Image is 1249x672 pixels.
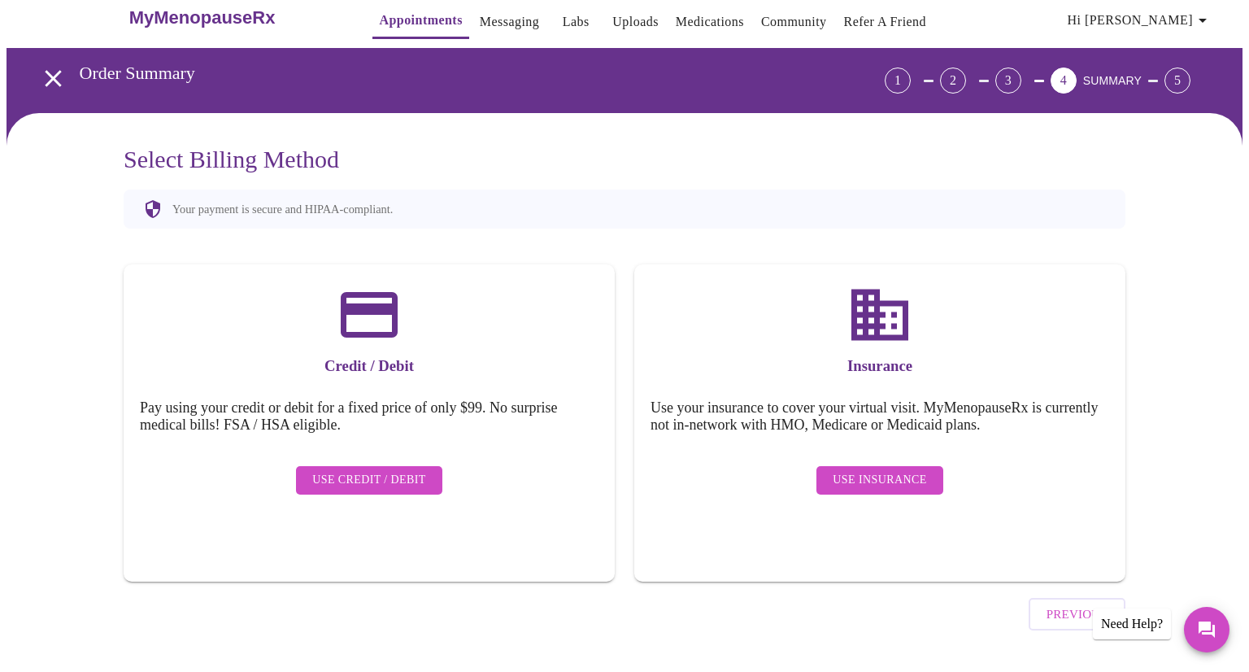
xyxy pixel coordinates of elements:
[816,466,942,495] button: Use Insurance
[379,9,462,32] a: Appointments
[669,6,751,38] button: Medications
[172,203,393,216] p: Your payment is secure and HIPAA-compliant.
[833,470,926,491] span: Use Insurance
[1068,9,1212,32] span: Hi [PERSON_NAME]
[1061,4,1219,37] button: Hi [PERSON_NAME]
[676,11,744,33] a: Medications
[480,11,539,33] a: Messaging
[844,11,927,33] a: Refer a Friend
[1047,604,1108,625] span: Previous
[606,6,665,38] button: Uploads
[755,6,833,38] button: Community
[80,63,794,84] h3: Order Summary
[1093,609,1171,639] div: Need Help?
[995,68,1021,94] div: 3
[372,4,468,39] button: Appointments
[473,6,546,38] button: Messaging
[140,357,598,375] h3: Credit / Debit
[651,357,1109,375] h3: Insurance
[550,6,602,38] button: Labs
[1029,598,1125,631] button: Previous
[940,68,966,94] div: 2
[1051,68,1077,94] div: 4
[124,146,1125,173] h3: Select Billing Method
[885,68,911,94] div: 1
[761,11,827,33] a: Community
[29,55,77,103] button: open drawer
[129,7,276,28] h3: MyMenopauseRx
[140,399,598,434] h5: Pay using your credit or debit for a fixed price of only $99. No surprise medical bills! FSA / HS...
[1164,68,1190,94] div: 5
[612,11,659,33] a: Uploads
[838,6,933,38] button: Refer a Friend
[651,399,1109,434] h5: Use your insurance to cover your virtual visit. MyMenopauseRx is currently not in-network with HM...
[296,466,442,495] button: Use Credit / Debit
[312,470,426,491] span: Use Credit / Debit
[1083,74,1142,87] span: SUMMARY
[1184,607,1229,652] button: Messages
[563,11,590,33] a: Labs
